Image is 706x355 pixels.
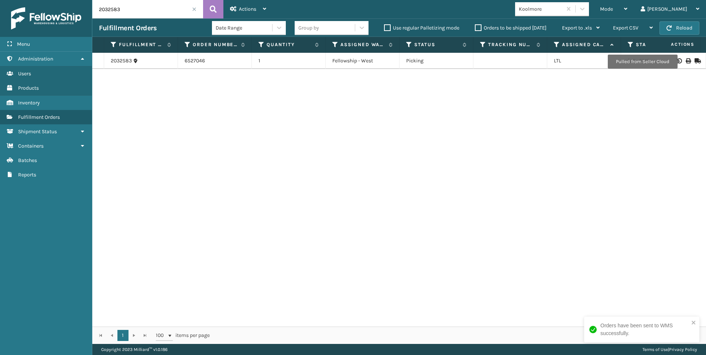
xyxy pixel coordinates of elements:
[547,53,621,69] td: LTL
[677,58,681,63] i: Void BOL
[18,143,44,149] span: Containers
[18,70,31,77] span: Users
[18,56,53,62] span: Administration
[600,322,689,337] div: Orders have been sent to WMS successfully.
[621,53,695,69] td: [US_STATE]
[613,25,638,31] span: Export CSV
[298,24,319,32] div: Group by
[18,172,36,178] span: Reports
[18,128,57,135] span: Shipment Status
[686,58,690,63] i: Print BOL
[18,157,37,163] span: Batches
[18,100,40,106] span: Inventory
[340,41,385,48] label: Assigned Warehouse
[252,53,326,69] td: 1
[659,21,699,35] button: Reload
[695,58,699,63] i: Mark as Shipped
[562,41,607,48] label: Assigned Carrier Service
[99,24,157,32] h3: Fulfillment Orders
[239,6,256,12] span: Actions
[17,41,30,47] span: Menu
[475,25,546,31] label: Orders to be shipped [DATE]
[414,41,459,48] label: Status
[119,41,164,48] label: Fulfillment Order Id
[326,53,400,69] td: Fellowship - West
[156,330,210,341] span: items per page
[400,53,473,69] td: Picking
[267,41,311,48] label: Quantity
[101,344,168,355] p: Copyright 2023 Milliard™ v 1.0.186
[18,114,60,120] span: Fulfillment Orders
[220,332,698,339] div: 1 - 1 of 1 items
[488,41,533,48] label: Tracking Number
[117,330,128,341] a: 1
[562,25,592,31] span: Export to .xls
[111,57,132,65] a: 2032583
[18,85,39,91] span: Products
[216,24,273,32] div: Date Range
[636,41,681,48] label: State
[519,5,563,13] div: Koolmore
[691,320,696,327] button: close
[600,6,613,12] span: Mode
[384,25,459,31] label: Use regular Palletizing mode
[178,53,252,69] td: 6527046
[11,7,81,30] img: logo
[193,41,237,48] label: Order Number
[648,38,699,51] span: Actions
[156,332,167,339] span: 100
